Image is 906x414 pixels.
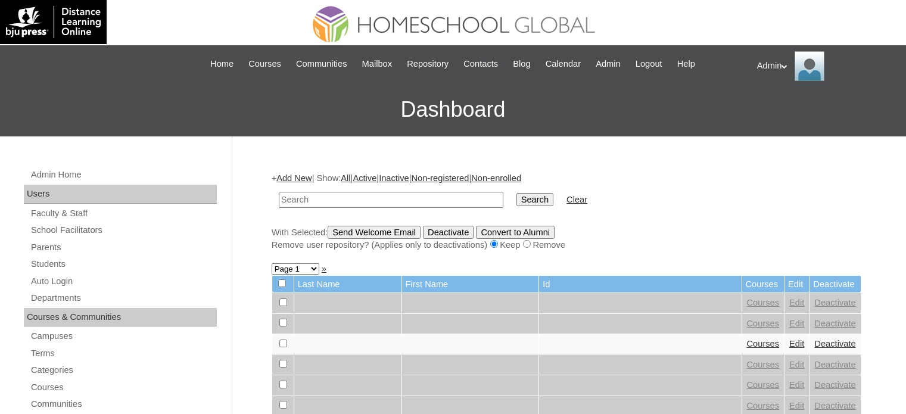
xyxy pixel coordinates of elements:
a: Deactivate [814,298,855,307]
a: Home [204,57,239,71]
a: Courses [747,360,780,369]
span: Logout [636,57,662,71]
td: Last Name [294,276,401,293]
a: Inactive [379,173,409,183]
a: Edit [789,298,804,307]
a: Deactivate [814,360,855,369]
a: Edit [789,380,804,390]
a: Logout [630,57,668,71]
a: Communities [290,57,353,71]
a: Mailbox [356,57,398,71]
a: Deactivate [814,401,855,410]
a: Campuses [30,329,217,344]
a: Contacts [457,57,504,71]
a: Blog [507,57,536,71]
a: Admin [590,57,627,71]
img: logo-white.png [6,6,101,38]
span: Home [210,57,233,71]
span: Blog [513,57,530,71]
div: Admin [757,51,894,81]
td: Courses [742,276,784,293]
a: Categories [30,363,217,378]
td: Edit [784,276,809,293]
a: Courses [242,57,287,71]
span: Mailbox [362,57,393,71]
td: Deactivate [810,276,860,293]
a: Deactivate [814,380,855,390]
a: Communities [30,397,217,412]
a: Active [353,173,376,183]
a: Deactivate [814,339,855,348]
a: Repository [401,57,454,71]
a: Courses [747,319,780,328]
a: Departments [30,291,217,306]
a: » [322,264,326,273]
a: Parents [30,240,217,255]
a: All [341,173,350,183]
a: Courses [747,339,780,348]
span: Help [677,57,695,71]
a: Non-enrolled [471,173,521,183]
a: Courses [747,401,780,410]
a: Courses [30,380,217,395]
a: School Facilitators [30,223,217,238]
div: Users [24,185,217,204]
a: Courses [747,380,780,390]
div: + | Show: | | | | [272,172,861,251]
a: Faculty & Staff [30,206,217,221]
a: Deactivate [814,319,855,328]
input: Search [279,192,503,208]
a: Terms [30,346,217,361]
a: Help [671,57,701,71]
a: Edit [789,360,804,369]
div: With Selected: [272,226,861,251]
a: Edit [789,401,804,410]
a: Auto Login [30,274,217,289]
td: Id [539,276,741,293]
input: Search [516,193,553,206]
img: Admin Homeschool Global [795,51,824,81]
a: Courses [747,298,780,307]
div: Courses & Communities [24,308,217,327]
a: Non-registered [411,173,469,183]
span: Communities [296,57,347,71]
span: Repository [407,57,449,71]
a: Clear [566,195,587,204]
a: Students [30,257,217,272]
span: Calendar [546,57,581,71]
a: Add New [276,173,312,183]
input: Convert to Alumni [476,226,555,239]
h3: Dashboard [6,83,900,136]
td: First Name [402,276,539,293]
a: Edit [789,339,804,348]
input: Send Welcome Email [328,226,421,239]
div: Remove user repository? (Applies only to deactivations) Keep Remove [272,239,861,251]
input: Deactivate [423,226,474,239]
span: Courses [248,57,281,71]
a: Calendar [540,57,587,71]
span: Admin [596,57,621,71]
span: Contacts [463,57,498,71]
a: Admin Home [30,167,217,182]
a: Edit [789,319,804,328]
